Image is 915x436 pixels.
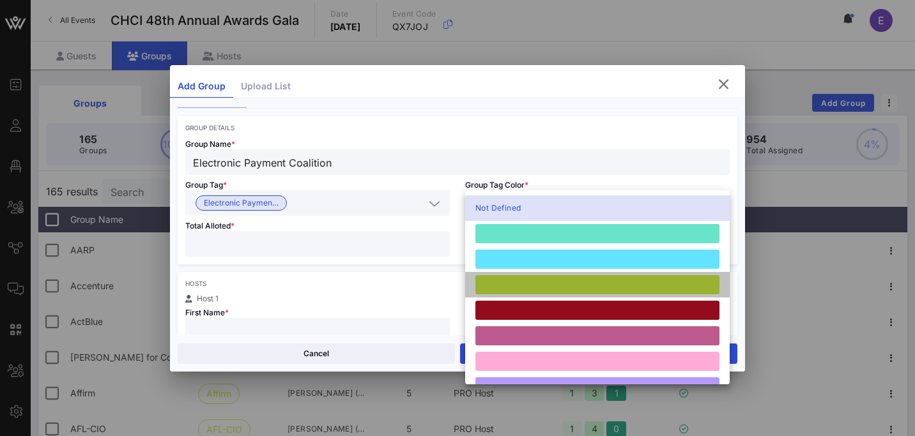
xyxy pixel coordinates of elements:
[233,75,298,98] div: Upload List
[185,124,730,132] div: Group Details
[185,221,235,230] span: Total Alloted
[475,202,521,214] span: Not Defined
[185,308,229,317] span: First Name
[460,343,737,364] button: Save
[185,139,235,149] span: Group Name
[204,196,279,210] span: Electronic Paymen…
[178,343,455,364] button: Cancel
[197,294,219,303] span: Host 1
[185,190,450,216] div: Electronic Payment Coalition
[185,180,227,190] span: Group Tag
[185,280,730,287] div: Hosts
[465,180,528,190] span: Group Tag Color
